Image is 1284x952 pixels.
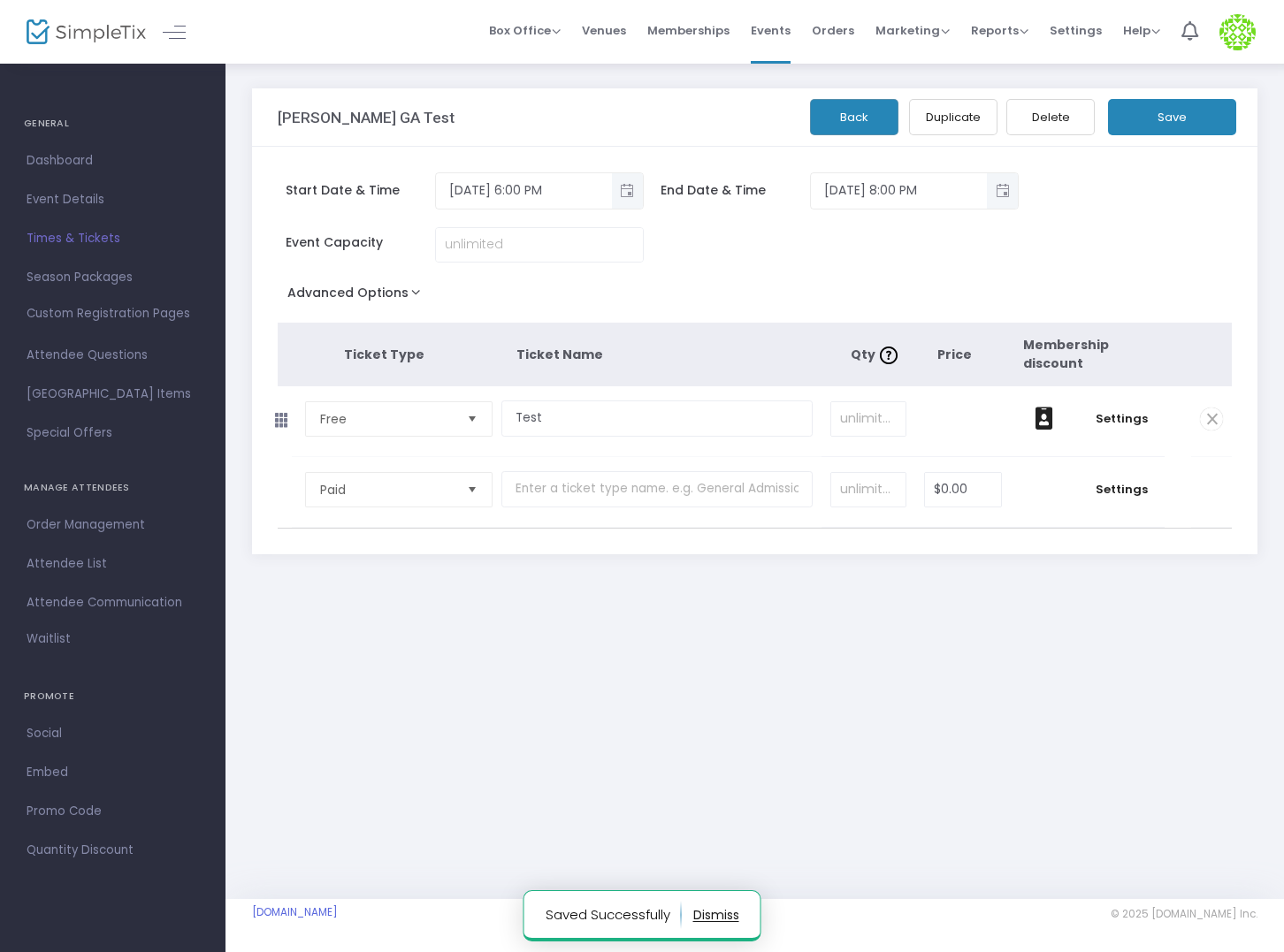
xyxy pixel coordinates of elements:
span: Custom Registration Pages [27,305,190,323]
span: Box Office [489,22,561,39]
span: Quantity Discount [27,839,199,862]
span: Ticket Type [344,346,424,363]
span: End Date & Time [661,181,810,200]
span: Special Offers [27,422,199,445]
h4: MANAGE ATTENDEES [24,470,202,506]
button: Delete [1006,99,1095,135]
span: Event Capacity [286,233,435,252]
a: [DOMAIN_NAME] [252,905,338,919]
span: Help [1123,22,1160,39]
img: question-mark [880,347,898,364]
button: dismiss [693,901,739,929]
button: Advanced Options [278,280,438,312]
span: Embed [27,761,199,784]
span: Dashboard [27,149,199,172]
span: Attendee Communication [27,591,199,614]
span: Reports [971,22,1028,39]
button: Select [460,402,485,436]
span: Events [751,8,791,53]
span: Ticket Name [516,346,603,363]
span: Qty [851,346,902,363]
input: Enter a ticket type name. e.g. General Admission [501,471,813,507]
button: Select [460,473,485,506]
button: Toggle popup [987,173,1018,209]
input: Price [925,473,1001,506]
span: Event Details [27,188,199,211]
span: Settings [1087,481,1156,499]
h4: GENERAL [24,106,202,141]
h4: PROMOTE [24,679,202,714]
input: unlimited [436,228,643,262]
button: Back [810,99,898,135]
input: Select date & time [811,176,987,205]
input: unlimited [831,402,906,436]
span: Free [320,410,454,428]
span: [GEOGRAPHIC_DATA] Items [27,383,199,406]
button: Toggle popup [612,173,643,209]
span: Attendee Questions [27,344,199,367]
button: Duplicate [909,99,997,135]
input: unlimited [831,473,906,506]
span: Start Date & Time [286,181,435,200]
button: Save [1108,99,1236,135]
span: Price [937,346,972,363]
span: Attendee List [27,552,199,575]
span: Membership discount [1023,336,1109,372]
h3: [PERSON_NAME] GA Test [278,109,455,126]
input: Enter a ticket type name. e.g. General Admission [501,400,813,437]
span: Orders [812,8,854,53]
span: Paid [320,481,454,499]
span: Season Packages [27,266,199,289]
span: Settings [1087,410,1156,428]
span: © 2025 [DOMAIN_NAME] Inc. [1111,907,1257,921]
span: Venues [582,8,626,53]
p: Saved Successfully [546,901,682,929]
span: Marketing [875,22,950,39]
span: Promo Code [27,800,199,823]
span: Waitlist [27,630,71,648]
span: Social [27,722,199,745]
span: Times & Tickets [27,227,199,250]
span: Settings [1050,8,1102,53]
input: Select date & time [436,176,612,205]
span: Order Management [27,514,199,537]
span: Memberships [647,8,730,53]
